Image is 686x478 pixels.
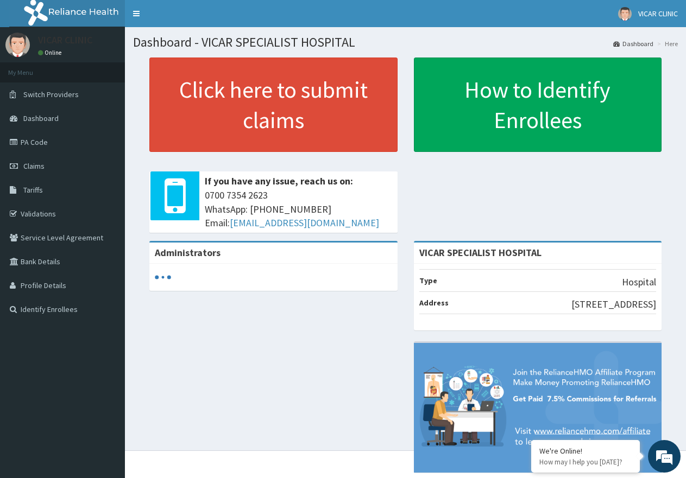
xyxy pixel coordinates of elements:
[539,446,632,456] div: We're Online!
[205,175,353,187] b: If you have any issue, reach us on:
[638,9,678,18] span: VICAR CLINIC
[205,188,392,230] span: 0700 7354 2623 WhatsApp: [PHONE_NUMBER] Email:
[613,39,653,48] a: Dashboard
[419,276,437,285] b: Type
[622,275,656,289] p: Hospital
[23,113,59,123] span: Dashboard
[539,457,632,467] p: How may I help you today?
[23,185,43,195] span: Tariffs
[5,33,30,57] img: User Image
[414,58,662,152] a: How to Identify Enrollees
[419,298,449,308] b: Address
[23,161,45,171] span: Claims
[419,246,542,259] strong: VICAR SPECIALIST HOSPITAL
[230,216,379,229] a: [EMAIL_ADDRESS][DOMAIN_NAME]
[38,35,92,45] p: VICAR CLINIC
[133,35,678,49] h1: Dashboard - VICAR SPECIALIST HOSPITAL
[654,39,678,48] li: Here
[618,7,632,21] img: User Image
[155,269,171,285] svg: audio-loading
[149,58,398,152] a: Click here to submit claims
[38,49,64,56] a: Online
[571,297,656,311] p: [STREET_ADDRESS]
[155,246,221,259] b: Administrators
[414,343,662,473] img: provider-team-banner.png
[23,90,79,99] span: Switch Providers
